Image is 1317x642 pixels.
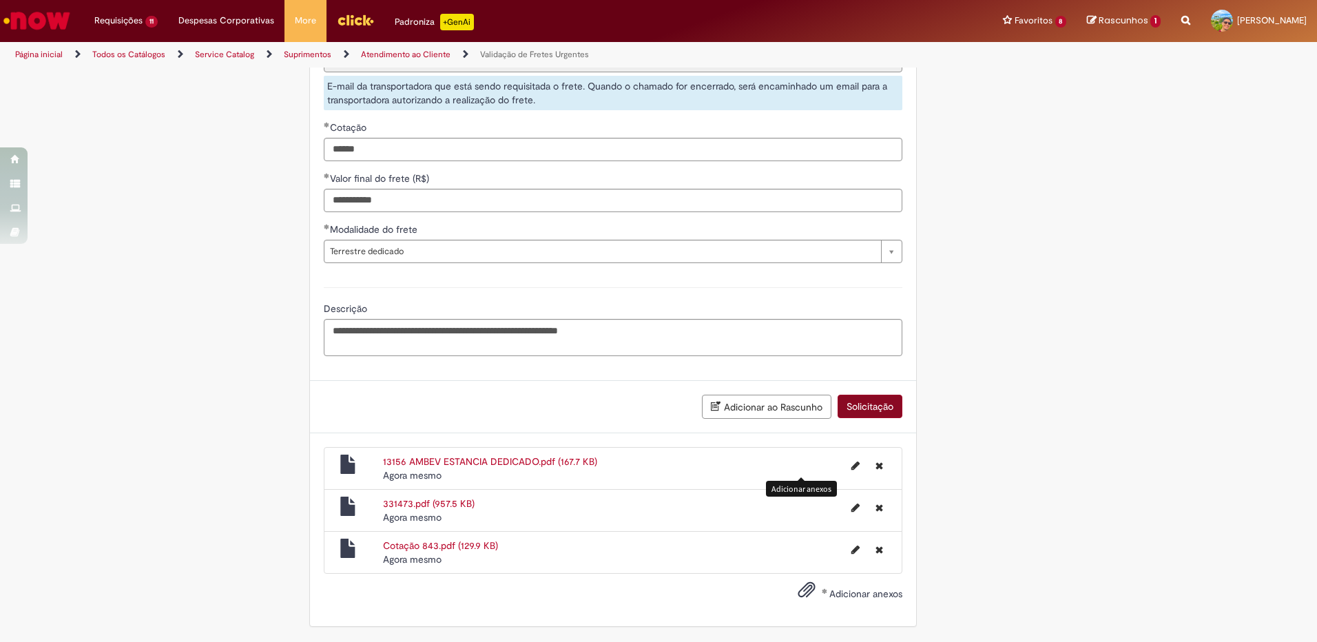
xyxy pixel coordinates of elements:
[383,455,597,468] a: 13156 AMBEV ESTANCIA DEDICADO.pdf (167.7 KB)
[843,455,868,477] button: Editar nome de arquivo 13156 AMBEV ESTANCIA DEDICADO.pdf
[383,511,442,524] span: Agora mesmo
[383,539,498,552] a: Cotação 843.pdf (129.9 KB)
[838,395,902,418] button: Solicitação
[843,497,868,519] button: Editar nome de arquivo 331473.pdf
[324,138,902,161] input: Cotação
[361,49,450,60] a: Atendimento ao Cliente
[284,49,331,60] a: Suprimentos
[324,122,330,127] span: Obrigatório Preenchido
[794,577,819,609] button: Adicionar anexos
[330,172,432,185] span: Valor final do frete (R$)
[829,588,902,600] span: Adicionar anexos
[1,7,72,34] img: ServiceNow
[324,76,902,110] div: E-mail da transportadora que está sendo requisitada o frete. Quando o chamado for encerrado, será...
[867,539,891,561] button: Excluir Cotação 843.pdf
[1237,14,1307,26] span: [PERSON_NAME]
[843,539,868,561] button: Editar nome de arquivo Cotação 843.pdf
[295,14,316,28] span: More
[383,469,442,482] span: Agora mesmo
[337,10,374,30] img: click_logo_yellow_360x200.png
[867,497,891,519] button: Excluir 331473.pdf
[324,189,902,212] input: Valor final do frete (R$)
[867,455,891,477] button: Excluir 13156 AMBEV ESTANCIA DEDICADO.pdf
[1150,15,1161,28] span: 1
[702,395,831,419] button: Adicionar ao Rascunho
[395,14,474,30] div: Padroniza
[1055,16,1067,28] span: 8
[324,302,370,315] span: Descrição
[1087,14,1161,28] a: Rascunhos
[145,16,158,28] span: 11
[1099,14,1148,27] span: Rascunhos
[330,223,420,236] span: Modalidade do frete
[15,49,63,60] a: Página inicial
[92,49,165,60] a: Todos os Catálogos
[1015,14,1052,28] span: Favoritos
[324,173,330,178] span: Obrigatório Preenchido
[94,14,143,28] span: Requisições
[10,42,868,68] ul: Trilhas de página
[440,14,474,30] p: +GenAi
[324,319,902,356] textarea: Descrição
[195,49,254,60] a: Service Catalog
[330,240,874,262] span: Terrestre dedicado
[330,121,369,134] span: Cotação
[324,224,330,229] span: Obrigatório Preenchido
[383,497,475,510] a: 331473.pdf (957.5 KB)
[383,553,442,566] time: 29/08/2025 10:05:54
[178,14,274,28] span: Despesas Corporativas
[766,481,837,497] div: Adicionar anexos
[480,49,589,60] a: Validação de Fretes Urgentes
[383,469,442,482] time: 29/08/2025 10:05:54
[383,553,442,566] span: Agora mesmo
[383,511,442,524] time: 29/08/2025 10:05:54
